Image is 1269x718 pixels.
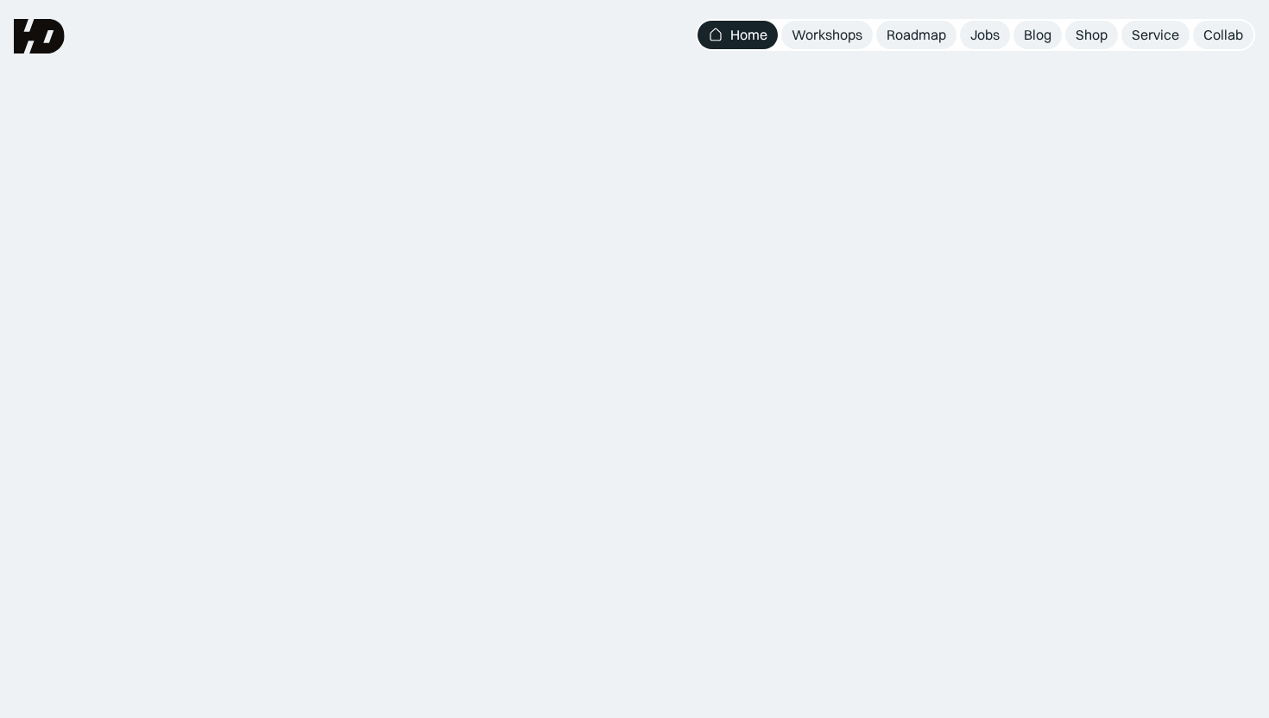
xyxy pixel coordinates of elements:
[887,26,946,44] div: Roadmap
[1076,26,1108,44] div: Shop
[730,26,767,44] div: Home
[1121,21,1190,49] a: Service
[960,21,1010,49] a: Jobs
[1065,21,1118,49] a: Shop
[876,21,956,49] a: Roadmap
[1024,26,1051,44] div: Blog
[1193,21,1253,49] a: Collab
[1203,26,1243,44] div: Collab
[792,26,862,44] div: Workshops
[781,21,873,49] a: Workshops
[1132,26,1179,44] div: Service
[970,26,1000,44] div: Jobs
[1013,21,1062,49] a: Blog
[698,21,778,49] a: Home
